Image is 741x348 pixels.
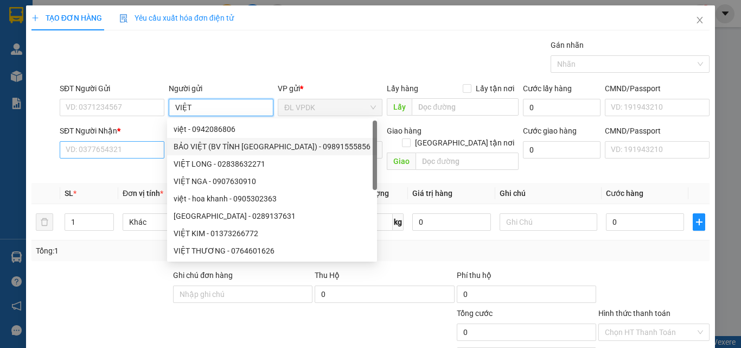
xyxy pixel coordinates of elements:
[393,213,404,231] span: kg
[167,138,377,155] div: BẢO VIỆT (BV TỈNH KHÁNH HÒA) - 09891555856
[495,183,602,204] th: Ghi chú
[315,271,340,280] span: Thu Hộ
[551,41,584,49] label: Gán nhãn
[31,14,39,22] span: plus
[457,309,493,318] span: Tổng cước
[167,155,377,173] div: VIỆT LONG - 02838632271
[411,137,519,149] span: [GEOGRAPHIC_DATA] tận nơi
[523,99,601,116] input: Cước lấy hàng
[167,121,377,138] div: việt - 0942086806
[31,14,102,22] span: TẠO ĐƠN HÀNG
[412,189,452,198] span: Giá trị hàng
[167,190,377,207] div: việt - hoa khanh - 0905302363
[14,14,68,68] img: logo.jpg
[169,83,273,94] div: Người gửi
[167,242,377,260] div: VIỆT THƯƠNG - 0764601626
[167,173,377,190] div: VIỆT NGA - 0907630910
[457,269,596,286] div: Phí thu hộ
[523,126,577,135] label: Cước giao hàng
[685,5,715,36] button: Close
[173,271,233,280] label: Ghi chú đơn hàng
[412,98,519,116] input: Dọc đường
[695,16,704,24] span: close
[173,286,312,303] input: Ghi chú đơn hàng
[471,83,519,94] span: Lấy tận nơi
[167,225,377,242] div: VIỆT KIM - 01373266772
[36,213,53,231] button: delete
[387,126,421,135] span: Giao hàng
[523,84,572,93] label: Cước lấy hàng
[60,83,164,94] div: SĐT Người Gửi
[500,213,597,231] input: Ghi Chú
[67,16,107,67] b: Gửi khách hàng
[60,125,164,137] div: SĐT Người Nhận
[693,218,705,226] span: plus
[119,14,234,22] span: Yêu cầu xuất hóa đơn điện tử
[118,14,144,40] img: logo.jpg
[416,153,519,170] input: Dọc đường
[91,41,149,50] b: [DOMAIN_NAME]
[693,213,705,231] button: plus
[174,227,370,239] div: VIỆT KIM - 01373266772
[91,52,149,65] li: (c) 2017
[174,158,370,170] div: VIỆT LONG - 02838632271
[387,153,416,170] span: Giao
[123,189,163,198] span: Đơn vị tính
[129,214,214,230] span: Khác
[605,125,710,137] div: CMND/Passport
[174,245,370,257] div: VIỆT THƯƠNG - 0764601626
[119,14,128,23] img: icon
[387,84,418,93] span: Lấy hàng
[174,141,370,153] div: BẢO VIỆT (BV TỈNH [GEOGRAPHIC_DATA]) - 09891555856
[174,175,370,187] div: VIỆT NGA - 0907630910
[174,123,370,135] div: việt - 0942086806
[605,83,710,94] div: CMND/Passport
[523,141,601,159] input: Cước giao hàng
[174,193,370,205] div: việt - hoa khanh - 0905302363
[65,189,73,198] span: SL
[606,189,643,198] span: Cước hàng
[174,210,370,222] div: [GEOGRAPHIC_DATA] - 0289137631
[278,83,382,94] div: VP gửi
[412,213,490,231] input: 0
[36,245,287,257] div: Tổng: 1
[167,207,377,225] div: VIỆT TỨ HẢI - 0289137631
[14,70,56,140] b: Phúc An Express
[598,309,670,318] label: Hình thức thanh toán
[284,99,376,116] span: ĐL VPDK
[387,98,412,116] span: Lấy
